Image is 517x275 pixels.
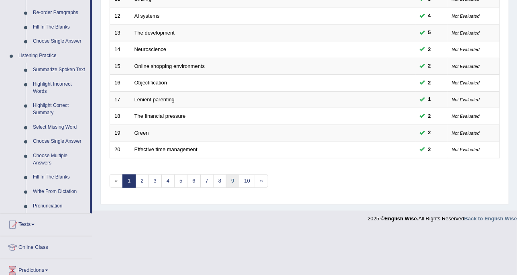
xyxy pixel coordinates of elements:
a: Listening Practice [15,49,90,63]
td: 13 [110,25,130,41]
small: Not Evaluated [452,14,480,18]
td: 19 [110,125,130,142]
a: Lenient parenting [134,96,175,103]
a: 6 [187,174,200,188]
span: You can still take this question [425,95,434,104]
small: Not Evaluated [452,147,480,152]
small: Not Evaluated [452,131,480,135]
span: You can still take this question [425,146,434,154]
span: You can still take this question [425,112,434,121]
a: Green [134,130,149,136]
a: The financial pressure [134,113,186,119]
small: Not Evaluated [452,80,480,85]
small: Not Evaluated [452,31,480,35]
td: 14 [110,41,130,58]
a: Fill In The Blanks [29,170,90,185]
a: Pronunciation [29,199,90,213]
a: Choose Single Answer [29,34,90,49]
a: 5 [174,174,187,188]
a: Online shopping environments [134,63,205,69]
a: 4 [161,174,175,188]
a: 9 [226,174,239,188]
a: Summarize Spoken Text [29,63,90,77]
span: You can still take this question [425,45,434,54]
a: 8 [213,174,226,188]
a: Online Class [0,236,92,257]
a: Back to English Wise [464,215,517,222]
small: Not Evaluated [452,64,480,69]
a: 2 [135,174,149,188]
span: You can still take this question [425,29,434,37]
a: 1 [122,174,136,188]
a: 3 [149,174,162,188]
a: Tests [0,213,92,234]
a: The development [134,30,175,36]
span: You can still take this question [425,62,434,70]
td: 16 [110,75,130,92]
span: You can still take this question [425,12,434,20]
td: 12 [110,8,130,25]
a: Fill In The Blanks [29,20,90,35]
a: Choose Single Answer [29,134,90,149]
a: Al systems [134,13,160,19]
a: » [255,174,268,188]
a: 10 [239,174,255,188]
a: Highlight Incorrect Words [29,77,90,99]
a: 7 [200,174,214,188]
a: Effective time management [134,146,197,152]
td: 17 [110,91,130,108]
a: Objectification [134,80,167,86]
div: 2025 © All Rights Reserved [368,211,517,222]
a: Re-order Paragraphs [29,6,90,20]
a: Select Missing Word [29,120,90,135]
td: 20 [110,142,130,158]
span: « [110,174,123,188]
a: Highlight Correct Summary [29,99,90,120]
small: Not Evaluated [452,114,480,119]
span: You can still take this question [425,79,434,87]
a: Choose Multiple Answers [29,149,90,170]
small: Not Evaluated [452,47,480,52]
span: You can still take this question [425,129,434,137]
a: Write From Dictation [29,185,90,199]
td: 18 [110,108,130,125]
small: Not Evaluated [452,97,480,102]
a: Neuroscience [134,46,167,52]
td: 15 [110,58,130,75]
strong: English Wise. [385,215,418,222]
